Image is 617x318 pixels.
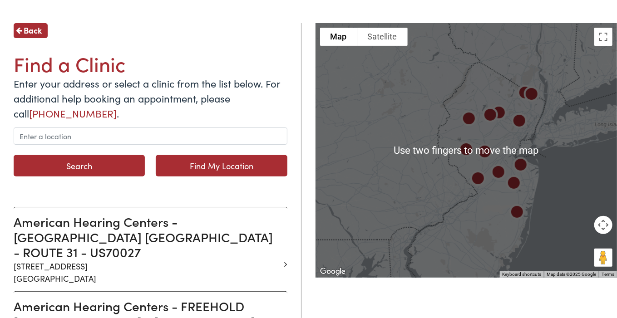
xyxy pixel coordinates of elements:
input: Enter a location [14,127,287,145]
p: Enter your address or select a clinic from the list below. For additional help booking an appoint... [14,76,287,121]
a: Find My Location [156,155,287,176]
button: Keyboard shortcuts [502,271,541,278]
a: Open this area in Google Maps (opens a new window) [318,266,348,278]
button: Show street map [320,28,357,46]
a: [PHONE_NUMBER] [29,106,117,120]
img: Google [318,266,348,278]
span: Back [24,24,42,36]
button: Show satellite imagery [357,28,408,46]
a: Terms (opens in new tab) [602,272,614,277]
p: [STREET_ADDRESS] [GEOGRAPHIC_DATA] [14,260,281,284]
a: American Hearing Centers - [GEOGRAPHIC_DATA] [GEOGRAPHIC_DATA] - ROUTE 31 - US70027 [STREET_ADDRE... [14,214,281,284]
h3: American Hearing Centers - [GEOGRAPHIC_DATA] [GEOGRAPHIC_DATA] - ROUTE 31 - US70027 [14,214,281,260]
a: Back [14,23,48,38]
button: Map camera controls [594,216,612,234]
button: Drag Pegman onto the map to open Street View [594,249,612,267]
button: Search [14,155,145,176]
span: Map data ©2025 Google [547,272,596,277]
h1: Find a Clinic [14,52,287,76]
button: Toggle fullscreen view [594,28,612,46]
